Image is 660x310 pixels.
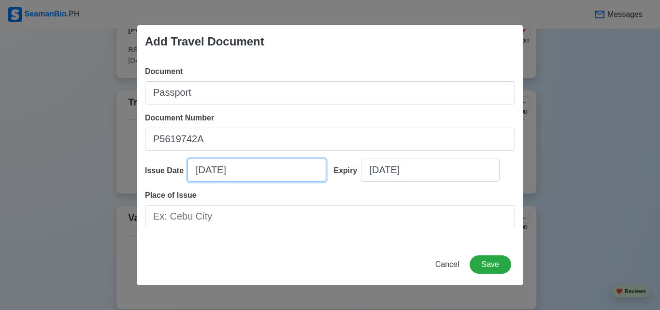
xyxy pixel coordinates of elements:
button: Save [470,255,511,274]
input: Ex: Passport [145,81,515,104]
button: Cancel [429,255,466,274]
div: Issue Date [145,165,187,177]
input: Ex: Cebu City [145,205,515,228]
div: Add Travel Document [145,33,264,50]
input: Ex: P12345678B [145,128,515,151]
span: Document [145,67,183,75]
span: Document Number [145,114,214,122]
span: Cancel [435,260,459,268]
span: Place of Issue [145,191,197,199]
div: Expiry [334,165,361,177]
